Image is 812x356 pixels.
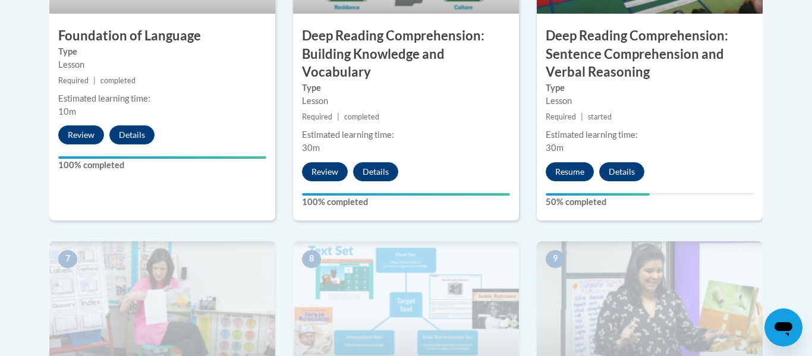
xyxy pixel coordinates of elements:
[58,45,266,58] label: Type
[546,162,594,181] button: Resume
[58,250,77,268] span: 7
[302,143,320,153] span: 30m
[302,193,510,196] div: Your progress
[302,81,510,94] label: Type
[302,196,510,209] label: 100% completed
[546,112,576,121] span: Required
[546,193,650,196] div: Your progress
[588,112,612,121] span: started
[49,27,275,45] h3: Foundation of Language
[546,143,564,153] span: 30m
[599,162,644,181] button: Details
[93,76,96,85] span: |
[302,112,332,121] span: Required
[546,94,754,108] div: Lesson
[58,106,76,116] span: 10m
[302,128,510,141] div: Estimated learning time:
[581,112,583,121] span: |
[58,92,266,105] div: Estimated learning time:
[293,27,519,81] h3: Deep Reading Comprehension: Building Knowledge and Vocabulary
[353,162,398,181] button: Details
[546,250,565,268] span: 9
[58,159,266,172] label: 100% completed
[302,162,348,181] button: Review
[546,81,754,94] label: Type
[58,76,89,85] span: Required
[302,250,321,268] span: 8
[109,125,155,144] button: Details
[764,308,802,346] iframe: Button to launch messaging window
[58,156,266,159] div: Your progress
[546,196,754,209] label: 50% completed
[537,27,763,81] h3: Deep Reading Comprehension: Sentence Comprehension and Verbal Reasoning
[546,128,754,141] div: Estimated learning time:
[302,94,510,108] div: Lesson
[58,125,104,144] button: Review
[58,58,266,71] div: Lesson
[337,112,339,121] span: |
[100,76,136,85] span: completed
[344,112,379,121] span: completed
